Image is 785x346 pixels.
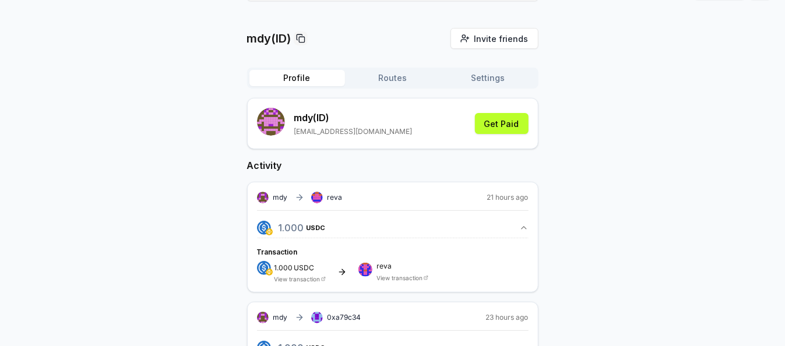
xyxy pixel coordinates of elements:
[274,263,293,272] span: 1.000
[294,127,413,136] p: [EMAIL_ADDRESS][DOMAIN_NAME]
[273,313,288,322] span: mdy
[377,263,428,270] span: reva
[294,264,315,271] span: USDC
[487,193,529,202] span: 21 hours ago
[257,218,529,238] button: 1.000USDC
[274,276,321,283] a: View transaction
[266,228,273,235] img: logo.png
[247,30,291,47] p: mdy(ID)
[475,113,529,134] button: Get Paid
[273,193,288,202] span: mdy
[249,70,345,86] button: Profile
[441,70,536,86] button: Settings
[345,70,441,86] button: Routes
[328,313,361,322] span: 0xa79c34
[257,238,529,283] div: 1.000USDC
[486,313,529,322] span: 23 hours ago
[257,248,298,256] span: Transaction
[377,274,423,281] a: View transaction
[247,158,538,172] h2: Activity
[294,111,413,125] p: mdy (ID)
[450,28,538,49] button: Invite friends
[328,193,343,202] span: reva
[257,221,271,235] img: logo.png
[307,224,326,231] span: USDC
[266,269,273,276] img: logo.png
[257,261,271,275] img: logo.png
[474,33,529,45] span: Invite friends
